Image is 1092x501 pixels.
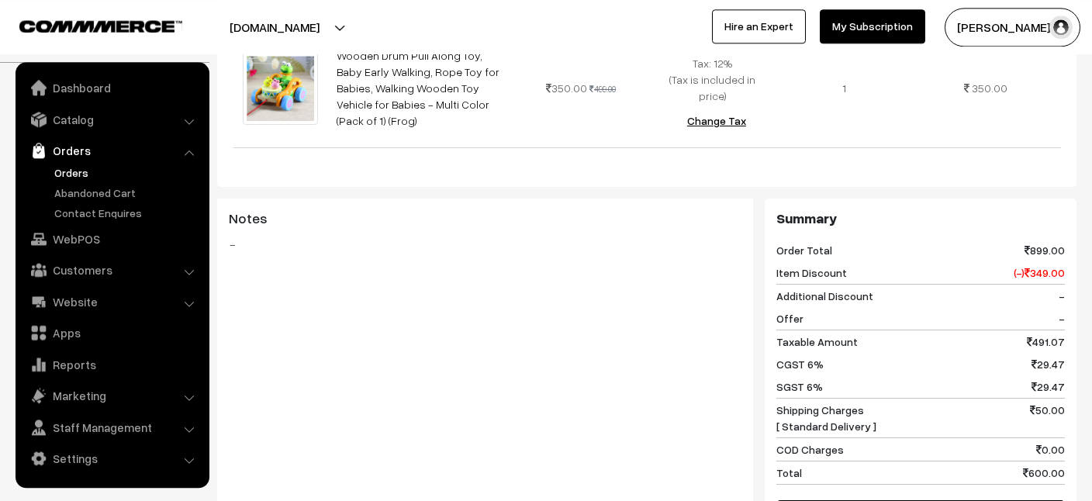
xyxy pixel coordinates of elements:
[19,256,204,284] a: Customers
[776,402,876,434] span: Shipping Charges [ Standard Delivery ]
[50,164,204,181] a: Orders
[1036,441,1065,458] span: 0.00
[776,333,858,350] span: Taxable Amount
[1023,465,1065,481] span: 600.00
[1025,242,1065,258] span: 899.00
[776,288,873,304] span: Additional Discount
[1059,310,1065,327] span: -
[776,264,847,281] span: Item Discount
[712,9,806,43] a: Hire an Expert
[19,74,204,102] a: Dashboard
[945,8,1080,47] button: [PERSON_NAME] S…
[776,242,832,258] span: Order Total
[589,84,616,94] strike: 499.00
[50,185,204,201] a: Abandoned Cart
[19,16,155,34] a: COMMMERCE
[776,441,844,458] span: COD Charges
[19,444,204,472] a: Settings
[1049,16,1073,39] img: user
[50,205,204,221] a: Contact Enquires
[546,81,587,95] span: 350.00
[19,413,204,441] a: Staff Management
[776,310,803,327] span: Offer
[19,225,204,253] a: WebPOS
[1030,402,1065,434] span: 50.00
[175,8,374,47] button: [DOMAIN_NAME]
[243,52,318,125] img: Screenshot 2024-01-28 014105.png
[1032,356,1065,372] span: 29.47
[776,378,823,395] span: SGST 6%
[19,105,204,133] a: Catalog
[675,104,759,138] button: Change Tax
[1027,333,1065,350] span: 491.07
[1032,378,1065,395] span: 29.47
[229,235,741,254] blockquote: -
[1014,264,1065,281] span: (-) 349.00
[19,319,204,347] a: Apps
[669,40,755,102] span: HSN: 8039090 Tax: 12% (Tax is included in price)
[1059,288,1065,304] span: -
[19,136,204,164] a: Orders
[19,382,204,409] a: Marketing
[19,351,204,378] a: Reports
[820,9,925,43] a: My Subscription
[776,210,1065,227] h3: Summary
[19,288,204,316] a: Website
[842,81,846,95] span: 1
[776,465,802,481] span: Total
[229,210,741,227] h3: Notes
[19,20,182,32] img: COMMMERCE
[972,81,1007,95] span: 350.00
[337,49,499,127] a: Wooden Drum Pull Along Toy, Baby Early Walking, Rope Toy for Babies, Walking Wooden Toy Vehicle f...
[776,356,824,372] span: CGST 6%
